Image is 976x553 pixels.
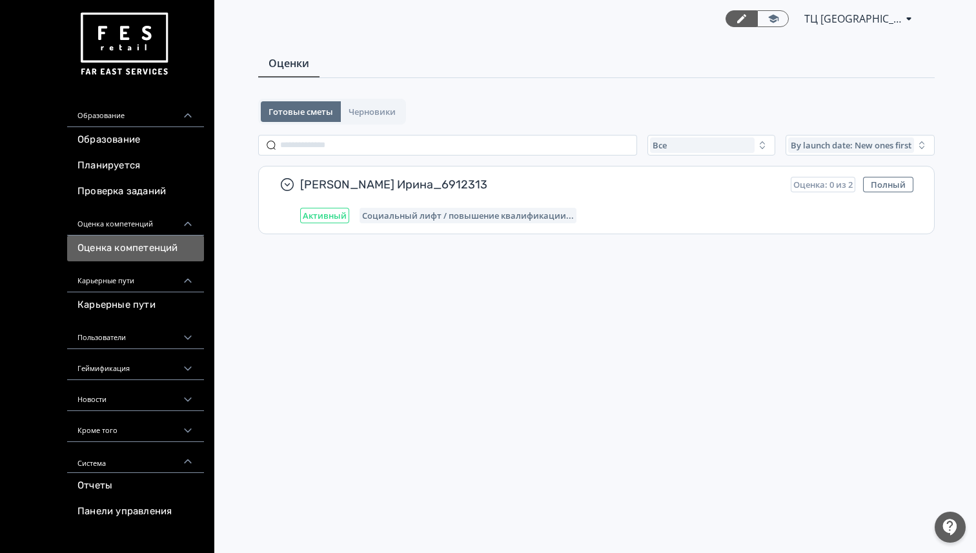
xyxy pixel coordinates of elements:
[77,185,166,197] font: Проверка заданий
[77,159,140,171] font: Планируется
[67,127,204,153] a: Образование
[77,332,126,342] font: Пользователи
[77,425,117,435] font: Кроме того
[653,140,667,150] span: Все
[77,479,112,491] font: Отчеты
[67,499,204,525] a: Панели управления
[77,134,140,145] font: Образование
[269,106,333,117] font: Готовые сметы
[863,177,913,192] button: Полный
[300,177,487,192] font: [PERSON_NAME] Ирина_6912313
[757,10,789,27] a: Переключиться в режим студента
[349,106,396,117] font: Черновики
[67,179,204,205] a: Проверка заданий
[77,363,130,373] font: Геймификация
[77,8,170,81] img: https://files.teachbase.ru/system/account/57463/logo/medium-936fc5084dd2c598f50a98b9cbe0469a.png
[871,179,906,190] font: Полный
[303,210,347,221] font: Активный
[67,236,204,261] a: Оценка компетенций
[77,299,156,310] font: Карьерные пути
[77,110,125,120] font: Образование
[793,179,853,190] font: Оценка: 0 из 2
[362,210,574,221] span: Социальный лифт / оценка директора магазина
[77,276,134,285] font: Карьерные пути
[77,219,153,228] font: Оценка компетенций
[269,56,309,70] font: Оценки
[341,101,403,122] button: Черновики
[362,210,574,221] font: Социальный лифт / повышение квалификации...
[786,135,935,156] button: By launch date: New ones first
[77,458,106,468] font: Система
[77,394,107,404] font: Новости
[77,242,178,254] font: Оценка компетенций
[261,101,341,122] button: Готовые сметы
[653,139,667,151] font: Все
[67,153,204,179] a: Планируется
[804,12,923,26] font: ТЦ [GEOGRAPHIC_DATA]
[67,292,204,318] a: Карьерные пути
[791,140,911,150] span: By launch date: New ones first
[77,505,172,517] font: Панели управления
[67,473,204,499] a: Отчеты
[647,135,775,156] button: Все
[804,11,901,26] span: ТЦ Казань Молл Казань RE 6912313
